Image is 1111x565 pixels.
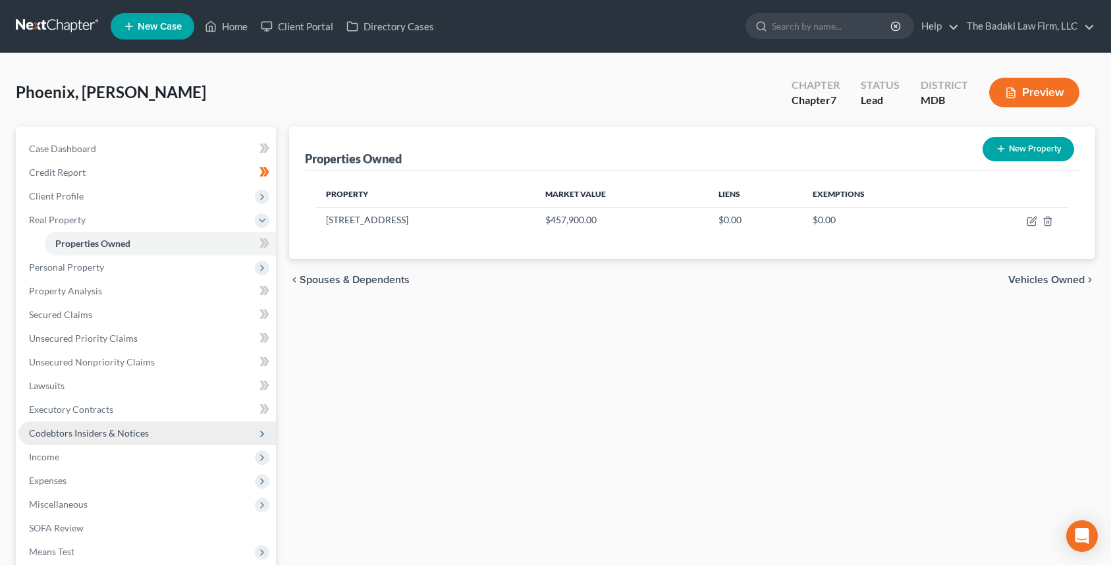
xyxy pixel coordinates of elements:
td: $0.00 [708,207,801,232]
span: New Case [138,22,182,32]
span: Vehicles Owned [1008,275,1085,285]
span: Personal Property [29,261,104,273]
div: Properties Owned [305,151,402,167]
input: Search by name... [772,14,892,38]
i: chevron_right [1085,275,1095,285]
td: [STREET_ADDRESS] [315,207,535,232]
div: Status [861,78,900,93]
a: Help [915,14,959,38]
span: Case Dashboard [29,143,96,154]
span: Spouses & Dependents [300,275,410,285]
span: Client Profile [29,190,84,202]
td: $457,900.00 [535,207,708,232]
span: Credit Report [29,167,86,178]
div: MDB [921,93,968,108]
span: SOFA Review [29,522,84,533]
i: chevron_left [289,275,300,285]
div: District [921,78,968,93]
a: Unsecured Nonpriority Claims [18,350,276,374]
a: The Badaki Law Firm, LLC [960,14,1095,38]
th: Property [315,181,535,207]
a: Secured Claims [18,303,276,327]
span: Unsecured Priority Claims [29,333,138,344]
a: Property Analysis [18,279,276,303]
th: Liens [708,181,801,207]
span: Lawsuits [29,380,65,391]
span: Income [29,451,59,462]
span: Executory Contracts [29,404,113,415]
div: Open Intercom Messenger [1066,520,1098,552]
a: Unsecured Priority Claims [18,327,276,350]
th: Exemptions [802,181,958,207]
span: Codebtors Insiders & Notices [29,427,149,439]
div: Chapter [792,78,840,93]
div: Chapter [792,93,840,108]
button: Preview [989,78,1079,107]
th: Market Value [535,181,708,207]
a: Executory Contracts [18,398,276,421]
button: chevron_left Spouses & Dependents [289,275,410,285]
button: Vehicles Owned chevron_right [1008,275,1095,285]
a: Properties Owned [45,232,276,256]
a: Directory Cases [340,14,441,38]
div: Lead [861,93,900,108]
a: Home [198,14,254,38]
a: SOFA Review [18,516,276,540]
span: Miscellaneous [29,498,88,510]
a: Case Dashboard [18,137,276,161]
td: $0.00 [802,207,958,232]
span: Means Test [29,546,74,557]
span: Real Property [29,214,86,225]
button: New Property [983,137,1074,161]
a: Credit Report [18,161,276,184]
span: Phoenix, [PERSON_NAME] [16,82,206,101]
span: Secured Claims [29,309,92,320]
span: Unsecured Nonpriority Claims [29,356,155,367]
span: 7 [830,94,836,106]
span: Expenses [29,475,67,486]
span: Property Analysis [29,285,102,296]
span: Properties Owned [55,238,130,249]
a: Client Portal [254,14,340,38]
a: Lawsuits [18,374,276,398]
